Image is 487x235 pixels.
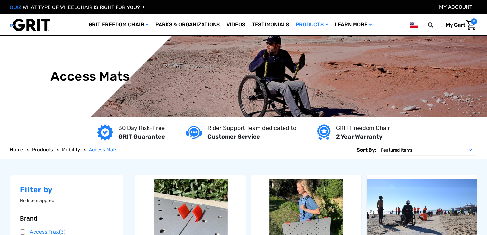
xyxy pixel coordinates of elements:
strong: GRIT Guarantee [118,133,165,140]
span: (3) [59,229,65,235]
h2: Filter by [20,185,113,195]
a: Learn More [331,14,375,35]
img: us.png [410,21,418,29]
p: 30 Day Risk-Free [118,124,165,132]
a: Home [10,146,23,154]
span: QUIZ: [10,4,23,10]
a: Cart with 0 items [441,18,477,32]
p: Rider Support Team dedicated to [207,124,296,132]
strong: 2 Year Warranty [336,133,383,140]
a: Products [32,146,53,154]
a: Access Mats [89,146,118,154]
input: Search [431,18,441,32]
a: Videos [223,14,248,35]
span: Access Mats [89,147,118,153]
img: Year warranty [317,124,330,141]
span: Home [10,147,23,153]
span: Brand [20,214,37,222]
img: GRIT Guarantee [97,124,113,141]
span: My Cart [446,22,465,28]
h1: Access Mats [50,69,130,84]
span: 0 [471,18,477,25]
a: Account [439,4,472,10]
a: Testimonials [248,14,292,35]
a: GRIT Freedom Chair [85,14,152,35]
img: Customer service [186,126,202,139]
a: Mobility [62,146,80,154]
strong: Customer Service [207,133,260,140]
p: No filters applied [20,197,113,204]
span: Mobility [62,147,80,153]
a: Products [292,14,331,35]
p: GRIT Freedom Chair [336,124,390,132]
button: Brand [20,214,113,222]
label: Sort By: [357,145,376,156]
span: Products [32,147,53,153]
img: Cart [466,20,476,30]
img: GRIT All-Terrain Wheelchair and Mobility Equipment [10,18,50,32]
a: QUIZ:WHAT TYPE OF WHEELCHAIR IS RIGHT FOR YOU? [10,4,145,10]
a: Parks & Organizations [152,14,223,35]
